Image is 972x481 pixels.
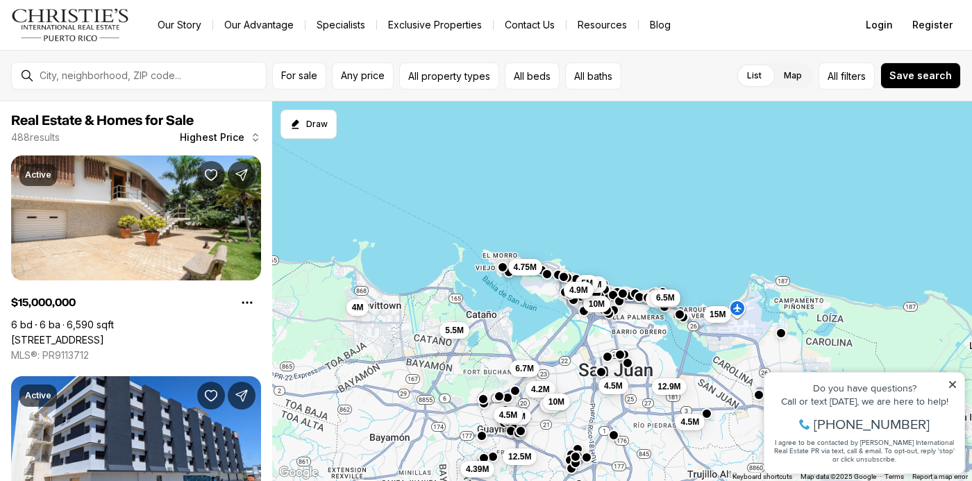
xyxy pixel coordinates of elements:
p: Active [25,169,51,180]
button: 15M [704,306,731,323]
label: List [736,63,773,88]
a: Blog [639,15,682,35]
span: 4.2M [531,384,550,395]
span: For sale [281,70,317,81]
span: 4.5M [604,380,623,391]
button: 4.2M [526,381,555,398]
label: Map [773,63,813,88]
button: Login [857,11,901,39]
span: Save search [889,70,952,81]
span: 5.5M [445,325,464,336]
button: 5M [540,396,563,413]
span: Real Estate & Homes for Sale [11,114,194,128]
span: filters [841,69,866,83]
span: 4.5M [680,416,699,428]
div: Call or text [DATE], we are here to help! [15,44,201,54]
p: 488 results [11,132,60,143]
span: 10M [548,396,564,407]
button: 5.5M [439,322,469,339]
p: Active [25,390,51,401]
button: Save Property: 20 AMAPOLA ST [197,161,225,189]
span: 10M [589,298,605,310]
button: 4.75M [508,259,542,276]
button: For sale [272,62,326,90]
button: 10M [543,394,570,410]
span: I agree to be contacted by [PERSON_NAME] International Real Estate PR via text, call & email. To ... [17,85,198,112]
button: 5M [576,275,598,292]
button: 12.5M [503,448,537,465]
span: 15M [710,309,726,320]
button: 4.5M [598,378,628,394]
button: All baths [565,62,621,90]
button: 12.9M [652,378,686,395]
span: Any price [341,70,385,81]
a: Exclusive Properties [377,15,493,35]
button: 6.5M [651,289,680,306]
button: 4.39M [460,461,494,478]
div: Do you have questions? [15,31,201,41]
button: Contact Us [494,15,566,35]
span: 4.5M [499,410,518,421]
button: Share Property [228,382,255,410]
span: 4M [352,302,364,313]
span: 5M [581,278,593,289]
span: 4.9M [569,285,588,296]
button: Allfilters [819,62,875,90]
button: 6.7M [510,360,539,377]
span: 4.75M [514,262,537,273]
button: 4.5M [675,414,705,430]
button: 4.5M [494,407,523,423]
a: 20 AMAPOLA ST, CAROLINA PR, 00979 [11,334,104,346]
span: Highest Price [180,132,244,143]
span: Register [912,19,953,31]
button: 10M [583,296,610,312]
button: Register [904,11,961,39]
span: 4.39M [466,464,489,475]
button: 6.75M [646,291,680,307]
button: Start drawing [280,110,337,139]
span: Login [866,19,893,31]
span: 12.9M [657,381,680,392]
button: Highest Price [171,124,269,151]
button: 4M [346,299,369,316]
button: All property types [399,62,499,90]
button: Save search [880,62,961,89]
button: All beds [505,62,560,90]
span: 6.7M [515,363,534,374]
button: Any price [332,62,394,90]
a: Specialists [305,15,376,35]
a: Our Story [146,15,212,35]
button: Property options [233,289,261,317]
button: Share Property [228,161,255,189]
span: [PHONE_NUMBER] [57,65,173,79]
img: logo [11,8,130,42]
span: All [828,69,838,83]
span: 12.5M [508,451,531,462]
button: 4.9M [564,282,594,298]
a: Resources [567,15,638,35]
a: Our Advantage [213,15,305,35]
span: 6.5M [656,292,675,303]
button: Save Property: 602 BARBOSA AVE [197,382,225,410]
